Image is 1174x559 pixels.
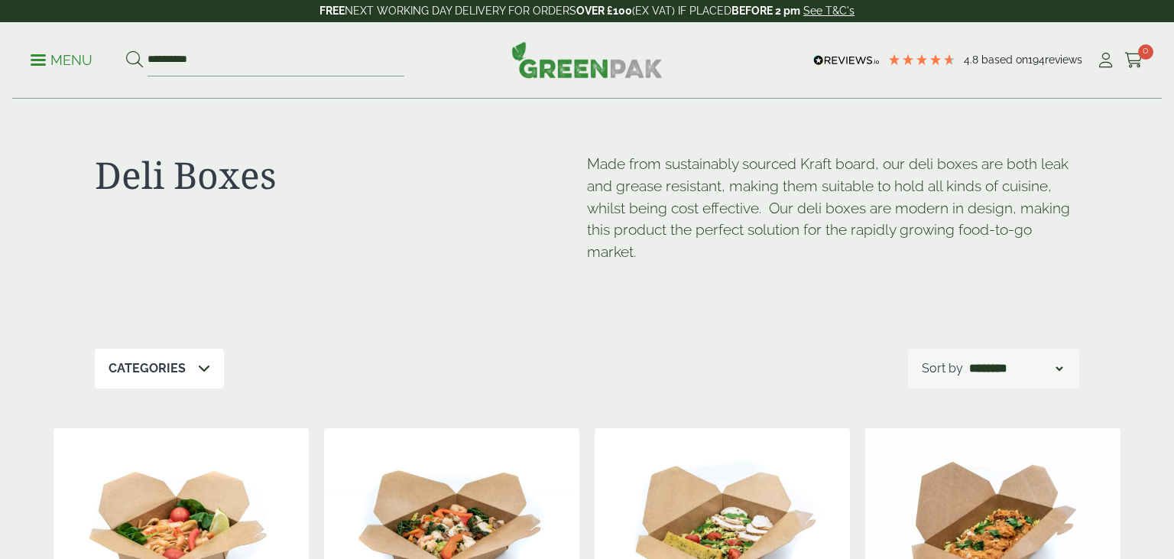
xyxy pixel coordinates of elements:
a: Menu [31,51,92,67]
strong: BEFORE 2 pm [731,5,800,17]
strong: OVER £100 [576,5,632,17]
p: Made from sustainably sourced Kraft board, our deli boxes are both leak and grease resistant, mak... [587,153,1079,263]
strong: FREE [319,5,345,17]
p: Sort by [922,359,963,378]
p: Categories [109,359,186,378]
select: Shop order [966,359,1065,378]
a: See T&C's [803,5,855,17]
i: Cart [1124,53,1143,68]
div: 4.78 Stars [887,53,956,67]
span: reviews [1045,54,1082,66]
span: 0 [1138,44,1153,60]
p: Menu [31,51,92,70]
span: 194 [1028,54,1045,66]
img: REVIEWS.io [813,55,880,66]
i: My Account [1096,53,1115,68]
span: 4.8 [964,54,981,66]
a: 0 [1124,49,1143,72]
h1: Deli Boxes [95,153,587,197]
img: GreenPak Supplies [511,41,663,78]
span: Based on [981,54,1028,66]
